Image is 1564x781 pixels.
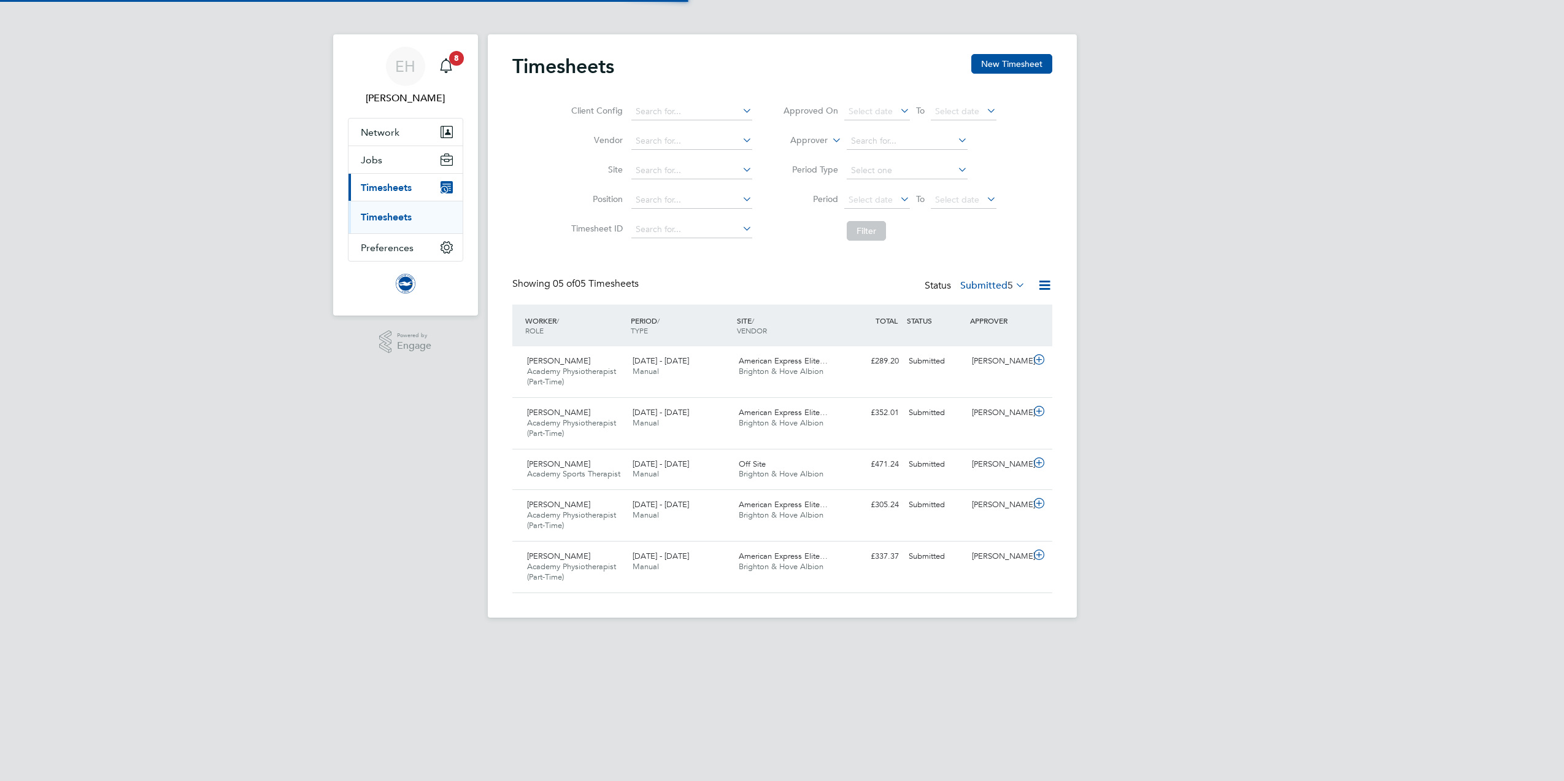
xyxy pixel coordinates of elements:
a: EH[PERSON_NAME] [348,47,463,106]
input: Select one [847,162,968,179]
button: Network [349,119,463,146]
div: £471.24 [840,454,904,475]
span: To [912,103,928,119]
span: EH [395,58,415,74]
label: Approved On [783,105,838,116]
span: [PERSON_NAME] [527,499,590,510]
span: Brighton & Hove Albion [739,510,823,520]
span: [DATE] - [DATE] [633,356,689,366]
label: Approver [772,134,828,147]
span: Academy Sports Therapist [527,468,620,479]
span: American Express Elite… [739,499,828,510]
div: £305.24 [840,495,904,515]
div: PERIOD [628,309,734,341]
label: Submitted [960,279,1025,292]
div: APPROVER [967,309,1031,332]
div: £337.37 [840,546,904,567]
span: Academy Physiotherapist (Part-Time) [527,510,616,530]
span: 8 [449,51,464,66]
h2: Timesheets [512,54,614,79]
nav: Main navigation [333,34,478,316]
span: [DATE] - [DATE] [633,551,689,561]
span: Select date [935,194,979,205]
label: Client Config [568,105,623,116]
span: American Express Elite… [739,407,828,418]
div: Submitted [904,454,968,475]
span: [PERSON_NAME] [527,459,590,469]
span: ROLE [525,325,544,335]
div: [PERSON_NAME] [967,454,1031,475]
span: Brighton & Hove Albion [739,468,823,479]
input: Search for... [631,133,752,150]
label: Site [568,164,623,175]
span: Manual [633,468,659,479]
div: Submitted [904,495,968,515]
input: Search for... [847,133,968,150]
div: [PERSON_NAME] [967,403,1031,423]
span: Select date [849,194,893,205]
a: Powered byEngage [379,330,431,354]
label: Vendor [568,134,623,146]
span: Timesheets [361,182,412,193]
div: Showing [512,278,641,290]
div: £352.01 [840,403,904,423]
span: Engage [397,341,431,351]
span: Manual [633,561,659,572]
div: [PERSON_NAME] [967,351,1031,371]
span: / [557,316,559,325]
span: Brighton & Hove Albion [739,561,823,572]
div: Submitted [904,351,968,371]
div: Timesheets [349,201,463,233]
span: Preferences [361,242,414,254]
span: Manual [633,510,659,520]
a: Go to home page [348,274,463,293]
span: American Express Elite… [739,356,828,366]
div: Submitted [904,403,968,423]
span: Off Site [739,459,766,469]
span: 05 Timesheets [553,278,639,290]
div: SITE [734,309,840,341]
div: WORKER [522,309,628,341]
span: Emily Houghton [348,91,463,106]
span: TOTAL [876,316,898,325]
span: Brighton & Hove Albion [739,366,823,376]
span: Jobs [361,154,382,166]
span: Select date [935,106,979,117]
span: 05 of [553,278,575,290]
span: Academy Physiotherapist (Part-Time) [527,366,616,387]
span: / [752,316,754,325]
input: Search for... [631,221,752,238]
button: Filter [847,221,886,241]
span: [PERSON_NAME] [527,551,590,561]
label: Period [783,193,838,204]
img: brightonandhovealbion-logo-retina.png [396,274,415,293]
input: Search for... [631,103,752,120]
label: Period Type [783,164,838,175]
input: Search for... [631,192,752,209]
span: [DATE] - [DATE] [633,407,689,418]
span: American Express Elite… [739,551,828,561]
span: Powered by [397,330,431,341]
a: 8 [434,47,458,86]
div: £289.20 [840,351,904,371]
span: Manual [633,418,659,428]
span: [DATE] - [DATE] [633,459,689,469]
div: [PERSON_NAME] [967,495,1031,515]
span: Brighton & Hove Albion [739,418,823,428]
button: New Timesheet [971,54,1052,74]
span: [PERSON_NAME] [527,356,590,366]
span: Network [361,126,399,138]
label: Timesheet ID [568,223,623,234]
span: 5 [1007,279,1013,292]
div: Submitted [904,546,968,567]
button: Preferences [349,234,463,261]
label: Position [568,193,623,204]
div: Status [925,278,1028,295]
span: TYPE [631,325,648,335]
button: Jobs [349,146,463,173]
div: [PERSON_NAME] [967,546,1031,567]
span: VENDOR [737,325,767,335]
span: Manual [633,366,659,376]
a: Timesheets [361,211,412,223]
input: Search for... [631,162,752,179]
